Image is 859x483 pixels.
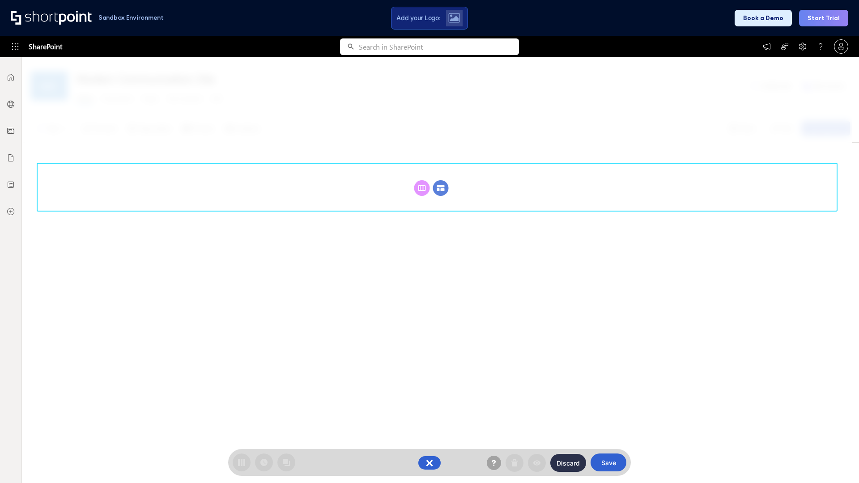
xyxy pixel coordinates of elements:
button: Start Trial [799,10,848,26]
h1: Sandbox Environment [98,15,164,20]
button: Discard [550,454,586,472]
span: SharePoint [29,36,62,57]
span: Add your Logo: [396,14,440,22]
input: Search in SharePoint [359,38,519,55]
img: Upload logo [448,13,460,23]
button: Save [591,453,626,471]
button: Book a Demo [735,10,792,26]
iframe: Chat Widget [814,440,859,483]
